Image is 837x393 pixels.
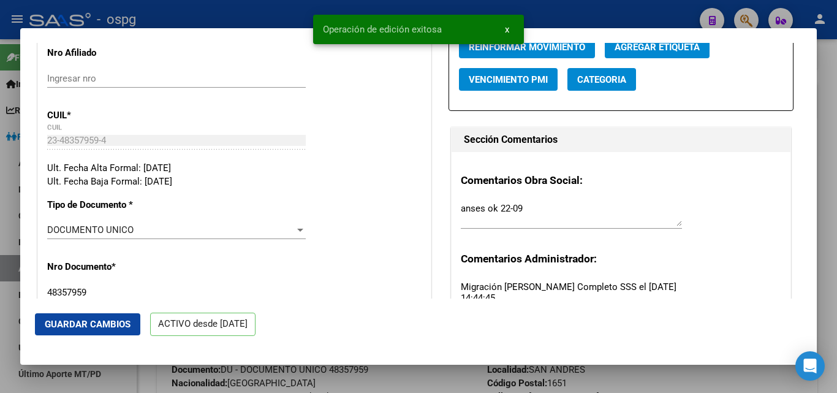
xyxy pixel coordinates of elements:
span: DOCUMENTO UNICO [47,224,134,235]
p: Nro Afiliado [47,46,159,60]
p: Tipo de Documento * [47,198,159,212]
span: Vencimiento PMI [469,74,548,85]
p: ACTIVO desde [DATE] [150,313,256,337]
span: Guardar Cambios [45,319,131,330]
h1: Sección Comentarios [464,132,778,147]
span: Agregar Etiqueta [615,42,700,53]
button: Categoria [567,68,636,91]
div: Open Intercom Messenger [795,351,825,381]
button: Vencimiento PMI [459,68,558,91]
button: x [495,18,519,40]
p: CUIL [47,109,159,123]
span: Operación de edición exitosa [323,23,442,36]
p: Nro Documento [47,260,159,274]
h3: Comentarios Obra Social: [461,172,781,188]
span: Categoria [577,74,626,85]
div: Ult. Fecha Alta Formal: [DATE] [47,161,422,175]
span: x [505,24,509,35]
button: Agregar Etiqueta [605,36,710,58]
div: Ult. Fecha Baja Formal: [DATE] [47,175,422,189]
button: Guardar Cambios [35,313,140,335]
h3: Comentarios Administrador: [461,251,781,267]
